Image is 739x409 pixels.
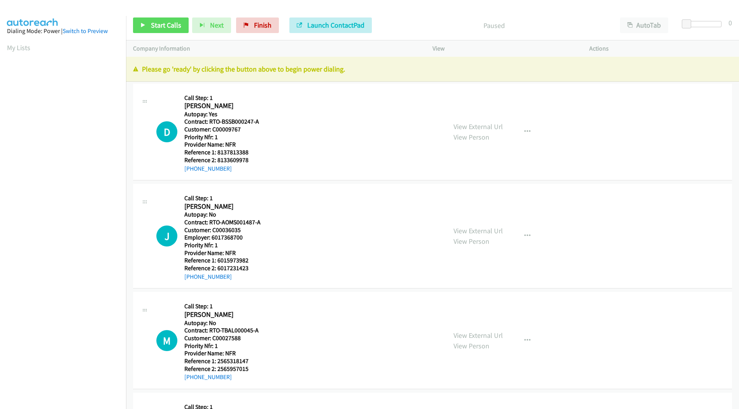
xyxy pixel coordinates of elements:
h2: [PERSON_NAME] [184,101,262,110]
span: Next [210,21,224,30]
a: [PHONE_NUMBER] [184,165,232,172]
h5: Reference 2: 6017231423 [184,264,262,272]
h2: [PERSON_NAME] [184,202,262,211]
p: View [433,44,575,53]
h5: Autopay: No [184,211,262,218]
h1: J [156,225,177,246]
p: Company Information [133,44,419,53]
h5: Priority Nfr: 1 [184,241,262,249]
h2: [PERSON_NAME] [184,310,262,319]
a: Switch to Preview [63,27,108,35]
div: 0 [728,17,732,28]
div: Delay between calls (in seconds) [686,21,721,27]
h5: Provider Name: NFR [184,249,262,257]
a: My Lists [7,43,30,52]
h5: Priority Nfr: 1 [184,133,262,141]
a: Finish [236,17,279,33]
h5: Priority Nfr: 1 [184,342,262,350]
a: View External Url [454,122,503,131]
h5: Reference 2: 2565957015 [184,365,262,373]
h5: Reference 1: 8137813388 [184,149,262,156]
p: Please go 'ready' by clicking the button above to begin power dialing. [133,64,732,74]
h5: Call Step: 1 [184,94,262,102]
h1: D [156,121,177,142]
p: Actions [589,44,732,53]
h5: Contract: RTO-TBAL000045-A [184,327,262,334]
a: View Person [454,237,489,246]
h5: Provider Name: NFR [184,350,262,357]
p: Paused [382,20,606,31]
div: Dialing Mode: Power | [7,26,119,36]
div: The call is yet to be attempted [156,330,177,351]
h5: Reference 1: 2565318147 [184,357,262,365]
h5: Contract: RTO-AOMS001487-A [184,218,262,226]
a: View External Url [454,226,503,235]
button: AutoTab [620,17,668,33]
h5: Call Step: 1 [184,194,262,202]
div: The call is yet to be attempted [156,121,177,142]
span: Finish [254,21,271,30]
h5: Employer: 6017368700 [184,234,262,241]
h5: Reference 1: 6015973982 [184,257,262,264]
a: View Person [454,133,489,142]
h5: Customer: C00027588 [184,334,262,342]
a: View External Url [454,331,503,340]
a: View Person [454,341,489,350]
button: Launch ContactPad [289,17,372,33]
button: Next [192,17,231,33]
a: [PHONE_NUMBER] [184,273,232,280]
h5: Provider Name: NFR [184,141,262,149]
a: [PHONE_NUMBER] [184,373,232,381]
h5: Autopay: Yes [184,110,262,118]
h5: Reference 2: 8133609978 [184,156,262,164]
div: The call is yet to be attempted [156,225,177,246]
span: Launch ContactPad [307,21,364,30]
h5: Customer: C00036035 [184,226,262,234]
h5: Contract: RTO-BSSB000247-A [184,118,262,126]
h1: M [156,330,177,351]
h5: Customer: C00009767 [184,126,262,133]
h5: Autopay: No [184,319,262,327]
h5: Call Step: 1 [184,302,262,310]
